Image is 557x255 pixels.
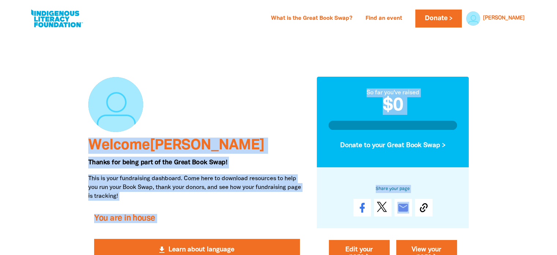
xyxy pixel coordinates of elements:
a: Donate [415,10,461,28]
a: Share [353,199,371,216]
span: Welcome [PERSON_NAME] [88,139,264,152]
a: Find an event [361,13,406,25]
a: [PERSON_NAME] [483,16,525,21]
h3: You are in house [94,214,300,223]
a: email [394,199,412,216]
button: Copy Link [415,199,432,216]
p: This is your fundraising dashboard. Come here to download resources to help you run your Book Swa... [88,174,306,201]
a: What is the Great Book Swap? [267,13,357,25]
a: Post [374,199,391,216]
button: Donate to your Great Book Swap > [328,136,457,156]
i: email [397,202,409,214]
div: So far you've raised [328,89,457,98]
i: get_app [157,245,166,254]
span: Thanks for being part of the Great Book Swap! [88,160,227,165]
h2: $0 [328,98,457,115]
h6: Share your page [328,185,457,193]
